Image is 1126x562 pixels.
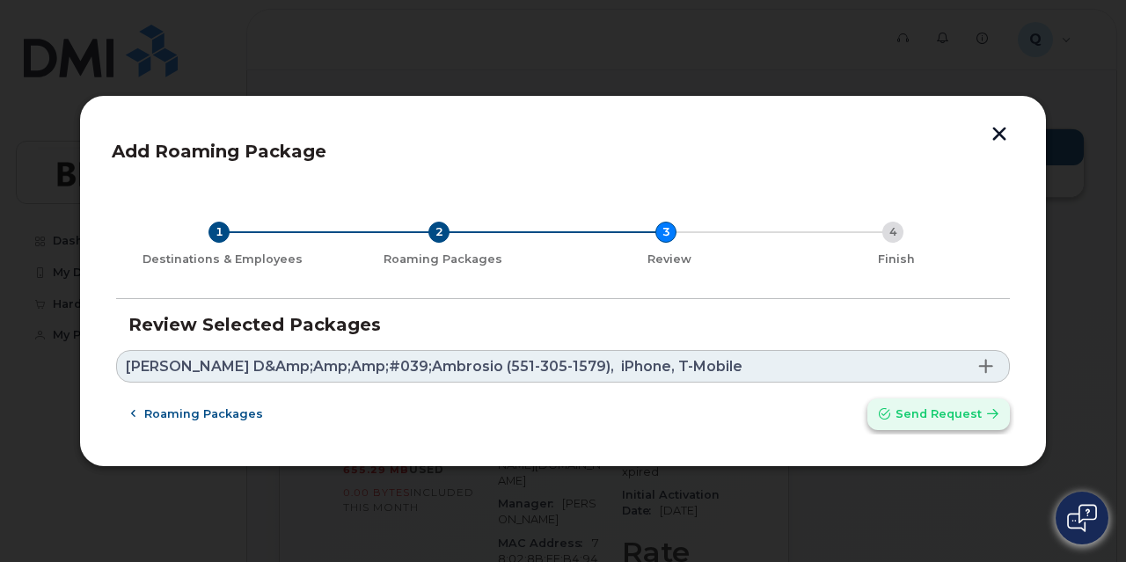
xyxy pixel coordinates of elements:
a: [PERSON_NAME] D&Amp;Amp;Amp;#039;Ambrosio (551-305-1579),iPhone, T-Mobile [116,350,1010,383]
span: [PERSON_NAME] D&Amp;Amp;Amp;#039;Ambrosio (551-305-1579), [126,360,614,374]
button: Send request [867,398,1010,430]
span: iPhone, T-Mobile [621,360,742,374]
img: Open chat [1067,504,1097,532]
div: 4 [882,222,903,243]
h3: Review Selected Packages [128,315,998,334]
span: Roaming packages [144,405,263,422]
span: Add Roaming Package [112,141,326,162]
div: Destinations & Employees [123,252,322,266]
div: Roaming Packages [336,252,549,266]
div: 2 [428,222,450,243]
span: Send request [896,405,982,422]
button: Roaming packages [116,398,278,430]
div: Finish [790,252,1003,266]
